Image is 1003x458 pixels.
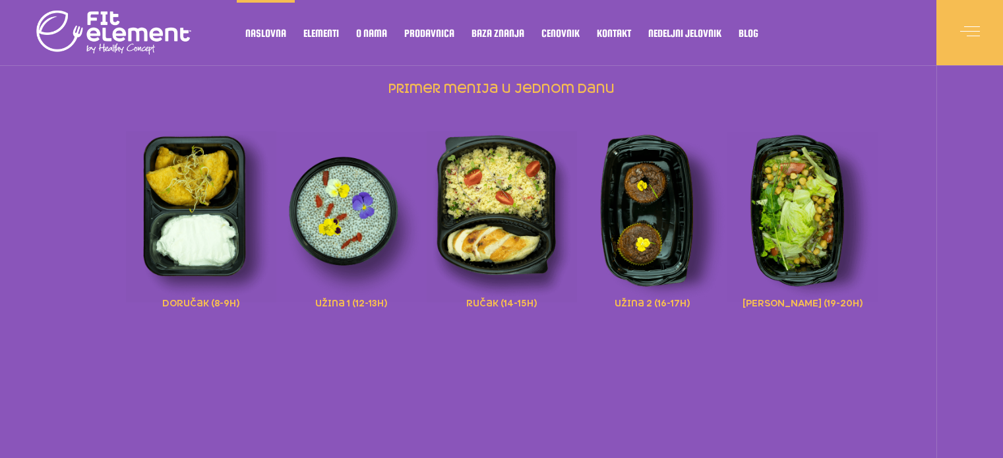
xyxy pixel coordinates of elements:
[126,113,878,331] div: primer menija u jednom danu
[386,82,617,96] a: primer menija u jednom danu
[648,30,721,36] span: Nedeljni jelovnik
[245,30,286,36] span: Naslovna
[356,30,387,36] span: O nama
[597,30,631,36] span: Kontakt
[36,7,191,59] img: logo light
[162,295,239,310] span: doručak (8-9h)
[743,295,863,310] span: [PERSON_NAME] (19-20h)
[471,30,524,36] span: Baza znanja
[615,295,690,310] span: užina 2 (16-17h)
[315,295,387,310] span: užina 1 (12-13h)
[303,30,339,36] span: Elementi
[404,30,454,36] span: Prodavnica
[541,30,580,36] span: Cenovnik
[739,30,758,36] span: Blog
[466,295,537,310] span: ručak (14-15h)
